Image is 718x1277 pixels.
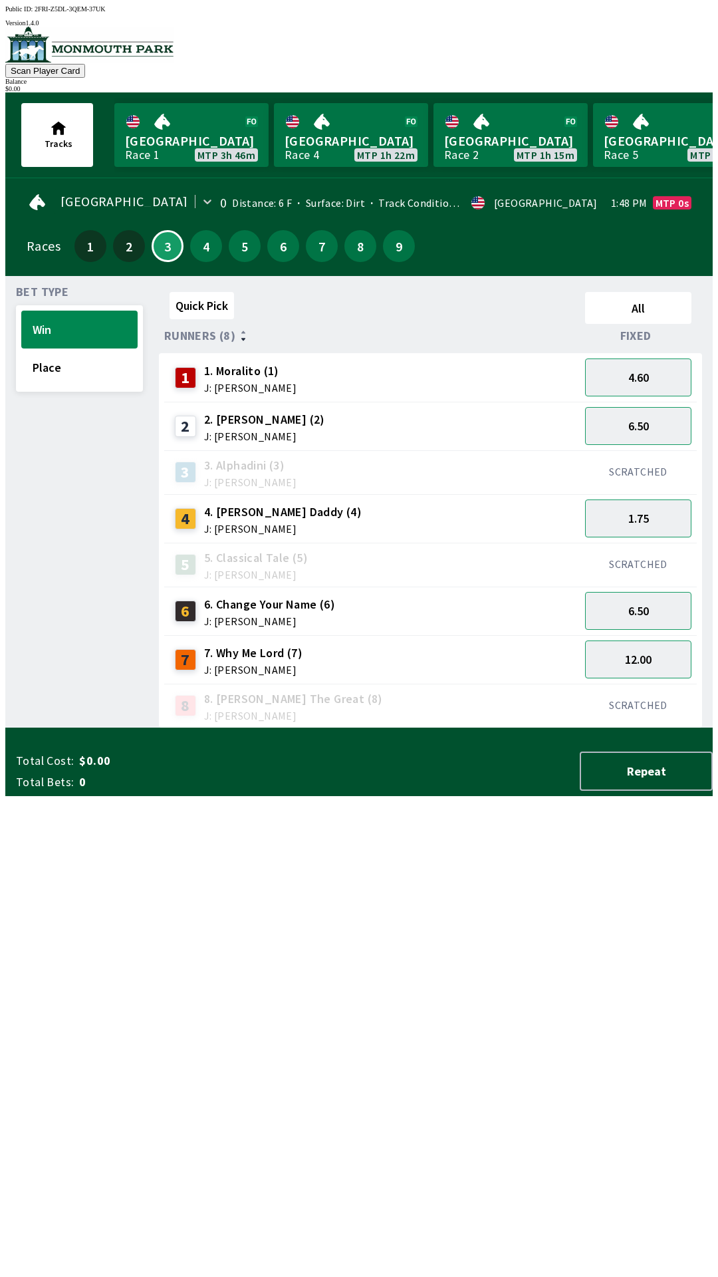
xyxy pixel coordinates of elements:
button: 6.50 [585,407,691,445]
button: 1.75 [585,499,691,537]
span: Total Bets: [16,774,74,790]
span: MTP 3h 46m [197,150,255,160]
span: Tracks [45,138,72,150]
button: 12.00 [585,640,691,678]
span: J: [PERSON_NAME] [204,523,362,534]
span: 3. Alphadini (3) [204,457,297,474]
span: 4.60 [628,370,649,385]
span: Surface: Dirt [292,196,365,210]
button: 5 [229,230,261,262]
div: Race 5 [604,150,638,160]
span: J: [PERSON_NAME] [204,710,383,721]
div: 2 [175,416,196,437]
div: Race 2 [444,150,479,160]
span: 1.75 [628,511,649,526]
span: MTP 0s [656,198,689,208]
span: 2. [PERSON_NAME] (2) [204,411,325,428]
div: Runners (8) [164,329,580,343]
div: SCRATCHED [585,557,691,571]
a: [GEOGRAPHIC_DATA]Race 4MTP 1h 22m [274,103,428,167]
button: Repeat [580,752,713,791]
span: 4 [193,241,219,251]
div: Race 4 [285,150,319,160]
span: Quick Pick [176,298,228,313]
button: Tracks [21,103,93,167]
span: [GEOGRAPHIC_DATA] [285,132,418,150]
span: 2FRI-Z5DL-3QEM-37UK [35,5,106,13]
div: Fixed [580,329,697,343]
span: Runners (8) [164,331,235,341]
div: $ 0.00 [5,85,713,92]
span: [GEOGRAPHIC_DATA] [444,132,577,150]
span: MTP 1h 15m [517,150,574,160]
div: [GEOGRAPHIC_DATA] [494,198,598,208]
span: J: [PERSON_NAME] [204,431,325,442]
button: 2 [113,230,145,262]
span: Bet Type [16,287,68,297]
span: J: [PERSON_NAME] [204,569,308,580]
div: 1 [175,367,196,388]
button: Win [21,311,138,349]
div: 7 [175,649,196,670]
span: J: [PERSON_NAME] [204,382,297,393]
button: 4 [190,230,222,262]
button: 6 [267,230,299,262]
div: Balance [5,78,713,85]
span: 5 [232,241,257,251]
div: 4 [175,508,196,529]
span: Place [33,360,126,375]
span: All [591,301,685,316]
div: Version 1.4.0 [5,19,713,27]
span: Win [33,322,126,337]
span: 6 [271,241,296,251]
div: SCRATCHED [585,698,691,712]
span: 5. Classical Tale (5) [204,549,308,567]
span: Track Condition: Firm [365,196,482,210]
span: Fixed [620,331,652,341]
button: All [585,292,691,324]
span: 8 [348,241,373,251]
span: 1:48 PM [611,198,648,208]
div: 3 [175,462,196,483]
button: Scan Player Card [5,64,85,78]
img: venue logo [5,27,174,63]
span: J: [PERSON_NAME] [204,477,297,488]
div: Race 1 [125,150,160,160]
span: 1 [78,241,103,251]
div: 6 [175,601,196,622]
div: Public ID: [5,5,713,13]
button: 4.60 [585,358,691,396]
span: 7. Why Me Lord (7) [204,644,302,662]
span: J: [PERSON_NAME] [204,616,335,627]
span: 3 [156,243,179,249]
span: 7 [309,241,334,251]
button: Quick Pick [170,292,234,319]
span: 6.50 [628,603,649,619]
span: 6.50 [628,418,649,434]
div: 0 [220,198,227,208]
span: [GEOGRAPHIC_DATA] [60,196,188,207]
button: 3 [152,230,183,262]
span: Total Cost: [16,753,74,769]
span: Repeat [592,764,701,779]
div: 5 [175,554,196,575]
span: [GEOGRAPHIC_DATA] [125,132,258,150]
span: $0.00 [79,753,289,769]
button: 1 [74,230,106,262]
a: [GEOGRAPHIC_DATA]Race 2MTP 1h 15m [433,103,588,167]
span: 12.00 [625,652,652,667]
span: MTP 1h 22m [357,150,415,160]
span: 6. Change Your Name (6) [204,596,335,613]
span: 1. Moralito (1) [204,362,297,380]
button: 6.50 [585,592,691,630]
span: 8. [PERSON_NAME] The Great (8) [204,690,383,708]
button: Place [21,349,138,386]
span: 4. [PERSON_NAME] Daddy (4) [204,503,362,521]
span: 0 [79,774,289,790]
span: 9 [386,241,412,251]
span: 2 [116,241,142,251]
button: 7 [306,230,338,262]
span: Distance: 6 F [232,196,292,210]
span: J: [PERSON_NAME] [204,664,302,675]
div: 8 [175,695,196,716]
